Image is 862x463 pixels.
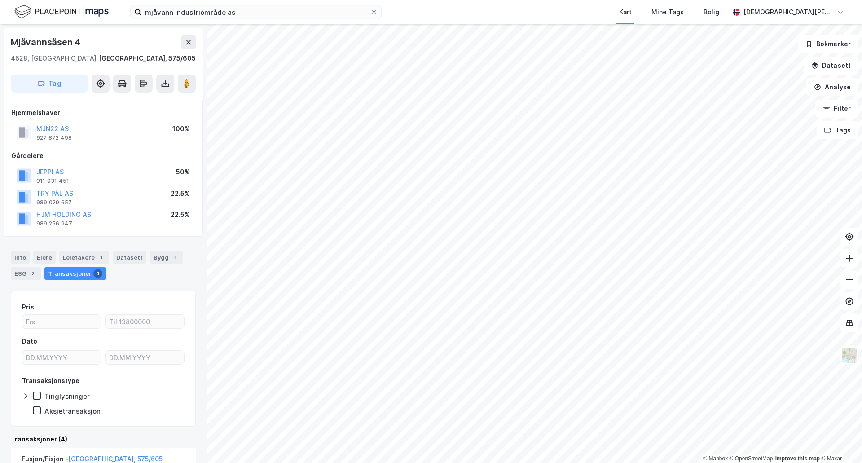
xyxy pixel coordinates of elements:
div: 22.5% [171,209,190,220]
div: 1 [171,253,180,262]
input: Fra [22,315,101,328]
div: 989 256 947 [36,220,72,227]
div: 4628, [GEOGRAPHIC_DATA] [11,53,97,64]
div: Kontrollprogram for chat [817,420,862,463]
button: Bokmerker [798,35,858,53]
input: DD.MM.YYYY [22,351,101,364]
div: Leietakere [59,251,109,264]
div: Datasett [113,251,146,264]
input: DD.MM.YYYY [106,351,184,364]
div: 4 [93,269,102,278]
div: ESG [11,267,41,280]
input: Til 13800000 [106,315,184,328]
div: Transaksjoner [44,267,106,280]
button: Tag [11,75,88,93]
img: logo.f888ab2527a4732fd821a326f86c7f29.svg [14,4,109,20]
div: [GEOGRAPHIC_DATA], 575/605 [99,53,196,64]
button: Analyse [806,78,858,96]
div: Eiere [33,251,56,264]
button: Filter [815,100,858,118]
div: Mine Tags [651,7,684,18]
div: 100% [172,123,190,134]
div: 50% [176,167,190,177]
button: Datasett [804,57,858,75]
div: Bolig [704,7,719,18]
input: Søk på adresse, matrikkel, gårdeiere, leietakere eller personer [141,5,370,19]
img: Z [841,347,858,364]
div: Aksjetransaksjon [44,407,101,415]
div: Pris [22,302,34,313]
a: Improve this map [775,455,820,462]
div: Info [11,251,30,264]
div: Kart [619,7,632,18]
a: OpenStreetMap [730,455,773,462]
div: Mjåvannsåsen 4 [11,35,82,49]
iframe: Chat Widget [817,420,862,463]
div: Dato [22,336,37,347]
div: [DEMOGRAPHIC_DATA][PERSON_NAME] [743,7,833,18]
div: Transaksjonstype [22,375,79,386]
div: 911 931 451 [36,177,69,185]
div: Tinglysninger [44,392,90,401]
div: Transaksjoner (4) [11,434,196,445]
div: 22.5% [171,188,190,199]
div: 927 872 498 [36,134,72,141]
div: Gårdeiere [11,150,195,161]
div: Hjemmelshaver [11,107,195,118]
a: Mapbox [703,455,728,462]
button: Tags [817,121,858,139]
div: 989 029 657 [36,199,72,206]
div: 1 [97,253,106,262]
a: [GEOGRAPHIC_DATA], 575/605 [68,455,163,463]
div: Bygg [150,251,183,264]
div: 2 [28,269,37,278]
